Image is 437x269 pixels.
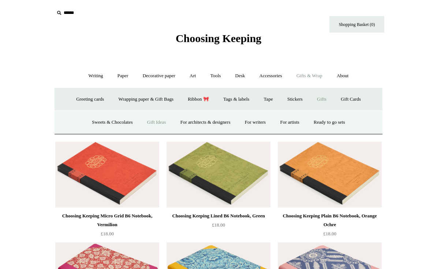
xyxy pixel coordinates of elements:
[330,66,355,86] a: About
[57,212,157,229] div: Choosing Keeping Micro Grid B6 Notebook, Vermilion
[136,66,182,86] a: Decorative paper
[278,142,382,208] img: Choosing Keeping Plain B6 Notebook, Orange Ochre
[111,66,135,86] a: Paper
[141,113,173,132] a: Gift Ideas
[310,90,333,109] a: Gifts
[101,231,114,236] span: £18.00
[168,212,269,220] div: Choosing Keeping Lined B6 Notebook, Green
[290,66,329,86] a: Gifts & Wrap
[307,113,352,132] a: Ready to go sets
[278,142,382,208] a: Choosing Keeping Plain B6 Notebook, Orange Ochre Choosing Keeping Plain B6 Notebook, Orange Ochre
[281,90,309,109] a: Stickers
[174,113,237,132] a: For architects & designers
[229,66,252,86] a: Desk
[167,142,270,208] img: Choosing Keeping Lined B6 Notebook, Green
[167,142,270,208] a: Choosing Keeping Lined B6 Notebook, Green Choosing Keeping Lined B6 Notebook, Green
[181,90,216,109] a: Ribbon 🎀
[217,90,256,109] a: Tags & labels
[55,212,159,242] a: Choosing Keeping Micro Grid B6 Notebook, Vermilion £18.00
[176,38,261,43] a: Choosing Keeping
[183,66,202,86] a: Art
[70,90,111,109] a: Greeting cards
[253,66,289,86] a: Accessories
[280,212,380,229] div: Choosing Keeping Plain B6 Notebook, Orange Ochre
[323,231,336,236] span: £18.00
[167,212,270,242] a: Choosing Keeping Lined B6 Notebook, Green £18.00
[238,113,272,132] a: For writers
[176,32,261,44] span: Choosing Keeping
[212,222,225,228] span: £18.00
[329,16,384,33] a: Shopping Basket (0)
[85,113,139,132] a: Sweets & Chocolates
[273,113,306,132] a: For artists
[204,66,228,86] a: Tools
[82,66,110,86] a: Writing
[257,90,280,109] a: Tape
[278,212,382,242] a: Choosing Keeping Plain B6 Notebook, Orange Ochre £18.00
[55,142,159,208] img: Choosing Keeping Micro Grid B6 Notebook, Vermilion
[55,142,159,208] a: Choosing Keeping Micro Grid B6 Notebook, Vermilion Choosing Keeping Micro Grid B6 Notebook, Vermi...
[334,90,367,109] a: Gift Cards
[112,90,180,109] a: Wrapping paper & Gift Bags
